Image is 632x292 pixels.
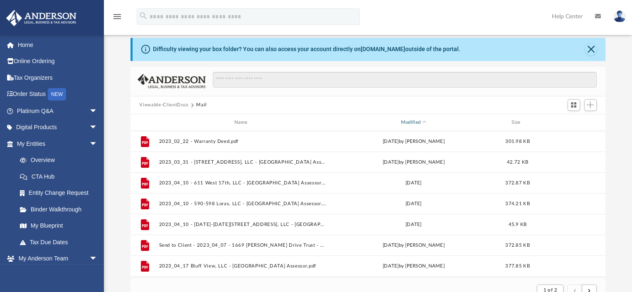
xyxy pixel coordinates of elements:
[112,16,122,22] a: menu
[89,103,106,120] span: arrow_drop_down
[6,53,110,70] a: Online Ordering
[159,243,326,248] button: Send to Client - 2023_04_07 - 1669 [PERSON_NAME] Drive Trust - Dubuque City Assessor.pdf
[134,119,155,126] div: id
[89,135,106,152] span: arrow_drop_down
[12,218,106,234] a: My Blueprint
[89,119,106,136] span: arrow_drop_down
[139,11,148,20] i: search
[6,135,110,152] a: My Entitiesarrow_drop_down
[12,201,110,218] a: Binder Walkthrough
[89,250,106,267] span: arrow_drop_down
[6,69,110,86] a: Tax Organizers
[12,185,110,201] a: Entity Change Request
[196,101,207,109] button: Mail
[330,179,497,187] div: [DATE]
[538,119,596,126] div: id
[613,10,626,22] img: User Pic
[6,86,110,103] a: Order StatusNEW
[330,159,497,166] div: [DATE] by [PERSON_NAME]
[505,201,529,206] span: 374.21 KB
[505,139,529,144] span: 301.98 KB
[585,44,597,55] button: Close
[508,222,526,227] span: 45.9 KB
[159,201,326,206] button: 2023_04_10 - 590-598 Loras, LLC - [GEOGRAPHIC_DATA] Assessor.pdf
[507,160,528,164] span: 42.72 KB
[330,200,497,208] div: [DATE]
[6,250,106,267] a: My Anderson Teamarrow_drop_down
[12,168,110,185] a: CTA Hub
[505,264,529,268] span: 377.85 KB
[330,138,497,145] div: [DATE] by [PERSON_NAME]
[330,221,497,228] div: [DATE]
[159,263,326,269] button: 2023_04_17 Bluff View, LLC - [GEOGRAPHIC_DATA] Assessor.pdf
[568,99,580,111] button: Switch to Grid View
[584,99,597,111] button: Add
[330,263,497,270] div: [DATE] by [PERSON_NAME]
[330,242,497,249] div: [DATE] by [PERSON_NAME]
[159,180,326,186] button: 2023_04_10 - 611 West 17th, LLC - [GEOGRAPHIC_DATA] Assessor.pdf
[12,152,110,169] a: Overview
[501,119,534,126] div: Size
[139,101,188,109] button: Viewable-ClientDocs
[159,139,326,144] button: 2023_02_22 - Warranty Deed.pdf
[6,37,110,53] a: Home
[213,72,596,88] input: Search files and folders
[505,243,529,248] span: 372.85 KB
[12,234,110,250] a: Tax Due Dates
[153,45,460,54] div: Difficulty viewing your box folder? You can also access your account directly on outside of the p...
[6,119,110,136] a: Digital Productsarrow_drop_down
[158,119,326,126] div: Name
[48,88,66,101] div: NEW
[361,46,405,52] a: [DOMAIN_NAME]
[159,222,326,227] button: 2023_04_10 - [DATE]-[DATE][STREET_ADDRESS], LLC - [GEOGRAPHIC_DATA] Assessor.pdf
[505,181,529,185] span: 372.87 KB
[130,131,606,277] div: grid
[159,159,326,165] button: 2023_03_31 - [STREET_ADDRESS], LLC - [GEOGRAPHIC_DATA] Assessor.pdf
[112,12,122,22] i: menu
[330,119,497,126] div: Modified
[4,10,79,26] img: Anderson Advisors Platinum Portal
[6,103,110,119] a: Platinum Q&Aarrow_drop_down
